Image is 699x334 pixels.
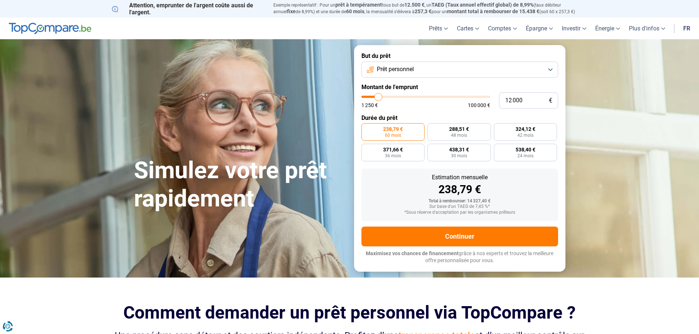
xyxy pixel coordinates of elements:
[404,2,425,8] span: 12.500 €
[377,65,414,73] span: Prêt personnel
[361,62,558,78] button: Prêt personnel
[112,302,587,323] h2: Comment demander un prêt personnel via TopCompare ?
[383,147,403,152] span: 371,66 €
[452,18,484,39] a: Cartes
[367,204,552,209] div: Sur base d'un TAEG de 7,45 %*
[516,126,535,132] span: 324,12 €
[361,227,558,246] button: Continuer
[591,18,625,39] a: Énergie
[449,126,469,132] span: 288,51 €
[361,103,378,108] span: 1 250 €
[134,157,345,213] h1: Simulez votre prêt rapidement
[367,210,552,215] div: *Sous réserve d'acceptation par les organismes prêteurs
[415,8,432,14] span: 257,3 €
[447,8,539,14] span: montant total à rembourser de 15.438 €
[468,103,490,108] span: 100 000 €
[516,147,535,152] span: 538,40 €
[361,114,558,121] label: Durée du prêt
[625,18,670,39] a: Plus d'infos
[366,250,459,256] span: Maximisez vos chances de financement
[346,8,364,14] span: 60 mois
[112,2,265,16] p: Attention, emprunter de l'argent coûte aussi de l'argent.
[451,133,467,137] span: 48 mois
[273,2,587,15] p: Exemple représentatif : Pour un tous but de , un (taux débiteur annuel de 8,99%) et une durée de ...
[385,133,401,137] span: 60 mois
[557,18,591,39] a: Investir
[449,147,469,152] span: 438,31 €
[335,2,382,8] span: prêt à tempérament
[287,8,296,14] span: fixe
[432,2,534,8] span: TAEG (Taux annuel effectif global) de 8,99%
[425,18,452,39] a: Prêts
[679,18,695,39] a: fr
[383,126,403,132] span: 238,79 €
[361,84,558,91] label: Montant de l'emprunt
[385,154,401,158] span: 36 mois
[367,175,552,180] div: Estimation mensuelle
[521,18,557,39] a: Épargne
[361,250,558,264] p: grâce à nos experts et trouvez la meilleure offre personnalisée pour vous.
[517,154,534,158] span: 24 mois
[549,98,552,104] span: €
[484,18,521,39] a: Comptes
[451,154,467,158] span: 30 mois
[367,199,552,204] div: Total à rembourser: 14 327,40 €
[361,52,558,59] label: But du prêt
[9,23,91,34] img: TopCompare
[367,184,552,195] div: 238,79 €
[517,133,534,137] span: 42 mois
